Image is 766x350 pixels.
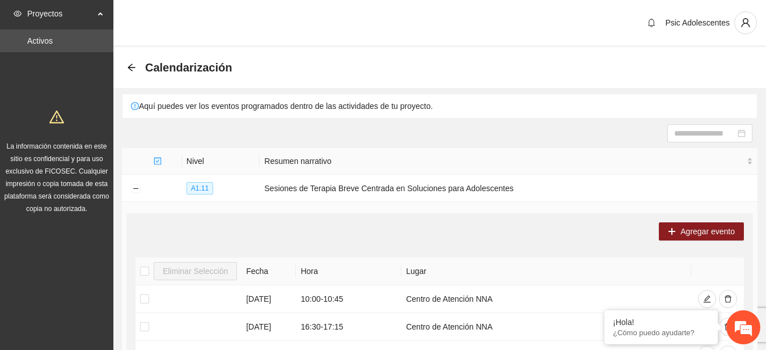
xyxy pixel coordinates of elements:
div: ¡Hola! [613,318,709,327]
span: edit [703,295,711,304]
th: Fecha [242,258,296,285]
span: user [735,18,756,28]
span: bell [643,18,660,27]
span: La información contenida en este sitio es confidencial y para uso exclusivo de FICOSEC. Cualquier... [5,142,109,213]
td: Centro de Atención NNA [401,285,691,313]
button: user [734,11,757,34]
th: Lugar [401,258,691,285]
button: plusAgregar evento [659,222,744,241]
td: 16:30 - 17:15 [296,313,401,341]
button: delete [719,290,737,308]
span: warning [49,109,64,124]
div: Back [127,63,136,73]
th: Hora [296,258,401,285]
button: edit [698,290,716,308]
p: ¿Cómo puedo ayudarte? [613,328,709,337]
span: arrow-left [127,63,136,72]
span: Psic Adolescentes [665,18,730,27]
div: Aquí puedes ver los eventos programados dentro de las actividades de tu proyecto. [122,94,757,118]
td: 10:00 - 10:45 [296,285,401,313]
td: Sesiones de Terapia Breve Centrada en Soluciones para Adolescentes [260,175,757,202]
span: delete [724,295,732,304]
span: check-square [154,157,162,165]
td: [DATE] [242,285,296,313]
button: bell [642,14,661,32]
span: Resumen narrativo [264,155,744,167]
button: Collapse row [131,184,140,193]
span: eye [14,10,22,18]
span: plus [668,227,676,237]
span: A1.11 [187,182,213,195]
span: Calendarización [145,58,232,77]
span: delete [724,323,732,332]
span: Agregar evento [680,225,735,238]
td: [DATE] [242,313,296,341]
button: Eliminar Selección [154,262,237,280]
td: Centro de Atención NNA [401,313,691,341]
span: exclamation-circle [131,102,139,110]
a: Activos [27,36,53,45]
th: Nivel [182,148,260,175]
span: Proyectos [27,2,94,25]
th: Resumen narrativo [260,148,757,175]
